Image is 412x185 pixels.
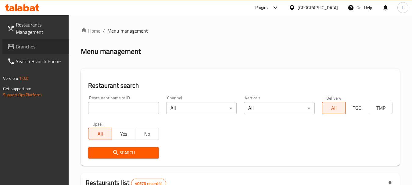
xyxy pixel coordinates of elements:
h2: Menu management [81,47,141,56]
button: All [88,128,112,140]
span: Restaurants Management [16,21,64,36]
span: TMP [371,104,390,112]
li: / [103,27,105,34]
span: 1.0.0 [19,74,28,82]
a: Branches [2,39,69,54]
nav: breadcrumb [81,27,400,34]
a: Support.OpsPlatform [3,91,42,99]
span: All [91,130,109,138]
label: Upsell [92,122,104,126]
a: Restaurants Management [2,17,69,39]
label: Delivery [326,96,342,100]
input: Search for restaurant name or ID.. [88,102,159,114]
a: Home [81,27,100,34]
span: Version: [3,74,18,82]
button: TMP [369,102,392,114]
div: [GEOGRAPHIC_DATA] [298,4,338,11]
span: Get support on: [3,85,31,93]
button: TGO [345,102,369,114]
span: All [325,104,343,112]
span: TGO [348,104,367,112]
span: Yes [114,130,133,138]
button: All [322,102,346,114]
div: All [244,102,314,114]
div: Plugins [255,4,269,11]
span: Branches [16,43,64,50]
span: Search Branch Phone [16,58,64,65]
span: No [138,130,156,138]
span: Search [93,149,154,157]
h2: Restaurant search [88,81,392,90]
a: Search Branch Phone [2,54,69,69]
span: l [402,4,403,11]
button: No [135,128,159,140]
div: All [166,102,237,114]
button: Search [88,147,159,158]
button: Yes [112,128,135,140]
span: Menu management [107,27,148,34]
